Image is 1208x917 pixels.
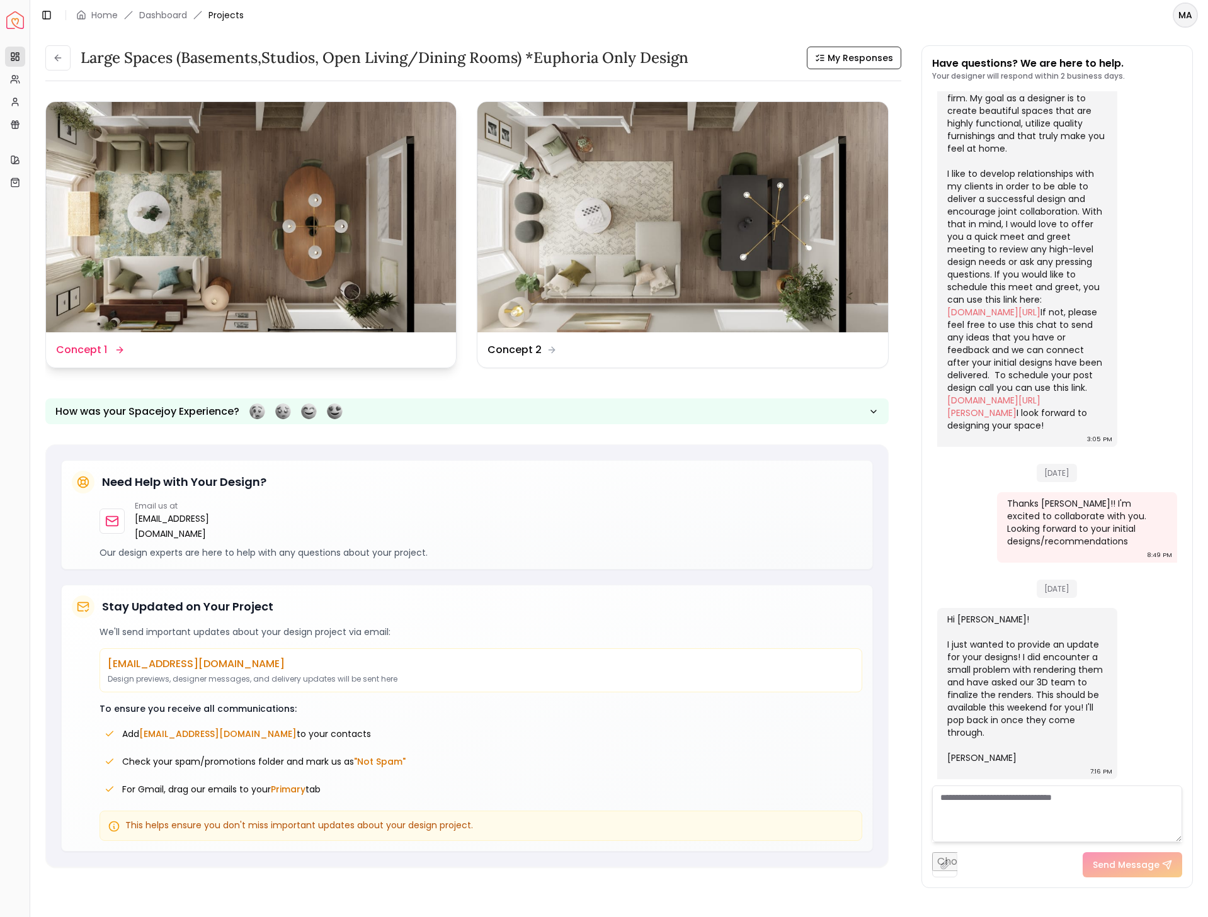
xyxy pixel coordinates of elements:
img: Concept 2 [477,102,887,332]
img: Spacejoy Logo [6,11,24,29]
a: Home [91,9,118,21]
p: We'll send important updates about your design project via email: [100,626,862,638]
span: [DATE] [1037,464,1077,482]
span: Check your spam/promotions folder and mark us as [122,755,406,768]
button: MA [1173,3,1198,28]
p: Design previews, designer messages, and delivery updates will be sent here [108,674,854,684]
p: Email us at [135,501,275,511]
dd: Concept 1 [56,342,107,357]
span: My Responses [828,52,893,64]
a: Dashboard [139,9,187,21]
span: Primary [271,783,305,796]
a: [DOMAIN_NAME][URL][PERSON_NAME] [947,394,1040,419]
span: MA [1174,4,1197,26]
span: [EMAIL_ADDRESS][DOMAIN_NAME] [139,728,297,740]
a: [EMAIL_ADDRESS][DOMAIN_NAME] [135,511,275,541]
button: My Responses [807,47,901,69]
h5: Stay Updated on Your Project [102,598,273,616]
a: Spacejoy [6,11,24,29]
img: Concept 1 [46,102,456,332]
h5: Need Help with Your Design? [102,473,266,491]
p: [EMAIL_ADDRESS][DOMAIN_NAME] [108,656,854,672]
div: Hi [PERSON_NAME]! I just wanted to provide an update for your designs! I did encounter a small pr... [947,613,1105,764]
p: How was your Spacejoy Experience? [55,404,239,419]
a: [DOMAIN_NAME][URL] [947,306,1040,318]
span: "Not Spam" [354,755,406,768]
a: Concept 2Concept 2 [477,101,888,368]
span: Projects [208,9,244,21]
p: Our design experts are here to help with any questions about your project. [100,546,862,559]
div: 7:16 PM [1090,765,1112,778]
button: How was your Spacejoy Experience?Feeling terribleFeeling badFeeling goodFeeling awesome [45,398,889,424]
div: 3:05 PM [1087,433,1112,446]
div: 8:49 PM [1147,549,1172,561]
span: Add to your contacts [122,728,371,740]
a: Concept 1Concept 1 [45,101,457,368]
p: Your designer will respond within 2 business days. [932,71,1125,81]
span: [DATE] [1037,580,1077,598]
div: Thanks [PERSON_NAME]!! I'm excited to collaborate with you. Looking forward to your initial desig... [1007,497,1165,548]
span: This helps ensure you don't miss important updates about your design project. [125,819,473,831]
nav: breadcrumb [76,9,244,21]
span: For Gmail, drag our emails to your tab [122,783,321,796]
h3: Large Spaces (Basements,Studios, Open living/dining rooms) *Euphoria Only Design [81,48,688,68]
p: Have questions? We are here to help. [932,56,1125,71]
p: To ensure you receive all communications: [100,702,862,715]
dd: Concept 2 [487,342,542,357]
